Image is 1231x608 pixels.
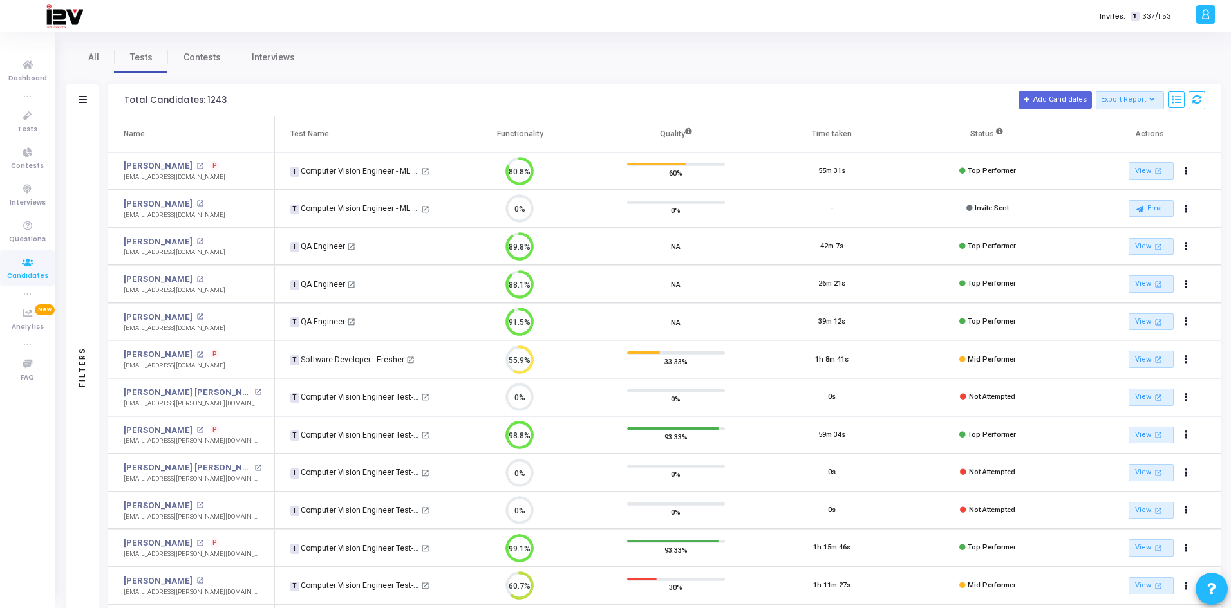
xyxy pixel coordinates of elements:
[1177,577,1195,595] button: Actions
[290,429,418,441] div: Computer Vision Engineer Test- [PERSON_NAME][GEOGRAPHIC_DATA]
[124,549,261,559] div: [EMAIL_ADDRESS][PERSON_NAME][DOMAIN_NAME]
[968,242,1016,250] span: Top Performer
[290,203,418,214] div: Computer Vision Engineer - ML (2)
[196,313,203,320] mat-icon: open_in_new
[347,243,355,251] mat-icon: open_in_new
[1153,317,1164,327] mat-icon: open_in_new
[1177,351,1195,369] button: Actions
[124,95,227,106] div: Total Candidates: 1243
[10,198,46,208] span: Interviews
[1177,501,1195,519] button: Actions
[669,166,682,179] span: 60%
[820,241,843,252] div: 42m 7s
[124,127,145,141] div: Name
[124,235,193,248] a: [PERSON_NAME]
[196,163,203,170] mat-icon: open_in_new
[1153,467,1164,478] mat-icon: open_in_new
[290,167,299,177] span: T
[671,506,681,519] span: 0%
[1129,238,1174,255] a: View
[124,436,261,446] div: [EMAIL_ADDRESS][PERSON_NAME][DOMAIN_NAME]
[290,205,299,215] span: T
[124,399,261,409] div: [EMAIL_ADDRESS][PERSON_NAME][DOMAIN_NAME]
[124,324,225,333] div: [EMAIL_ADDRESS][DOMAIN_NAME]
[975,204,1009,212] span: Invite Sent
[968,279,1016,288] span: Top Performer
[1177,275,1195,293] button: Actions
[12,322,44,333] span: Analytics
[442,116,598,152] th: Functionality
[828,392,836,403] div: 0s
[1153,354,1164,365] mat-icon: open_in_new
[124,424,193,437] a: [PERSON_NAME]
[17,124,37,135] span: Tests
[196,427,203,434] mat-icon: open_in_new
[124,499,193,512] a: [PERSON_NAME]
[813,542,850,553] div: 1h 15m 46s
[290,468,299,479] span: T
[421,167,429,176] mat-icon: open_in_new
[1142,11,1171,22] span: 337/1153
[968,167,1016,175] span: Top Performer
[421,506,429,515] mat-icon: open_in_new
[818,166,845,177] div: 55m 31s
[1153,580,1164,591] mat-icon: open_in_new
[124,273,193,286] a: [PERSON_NAME]
[1129,577,1174,594] a: View
[671,240,681,253] span: NA
[1177,464,1195,482] button: Actions
[196,502,203,509] mat-icon: open_in_new
[290,354,404,365] div: Software Developer - Fresher
[290,391,418,403] div: Computer Vision Engineer Test- [PERSON_NAME][GEOGRAPHIC_DATA]
[124,286,225,295] div: [EMAIL_ADDRESS][DOMAIN_NAME]
[124,587,261,597] div: [EMAIL_ADDRESS][PERSON_NAME][DOMAIN_NAME]
[196,540,203,547] mat-icon: open_in_new
[1177,200,1195,218] button: Actions
[290,504,418,516] div: Computer Vision Engineer Test- [PERSON_NAME][GEOGRAPHIC_DATA]
[196,200,203,207] mat-icon: open_in_new
[1096,91,1165,109] button: Export Report
[290,466,418,478] div: Computer Vision Engineer Test- [PERSON_NAME][GEOGRAPHIC_DATA]
[598,116,754,152] th: Quality
[1100,11,1125,22] label: Invites:
[124,461,251,474] a: [PERSON_NAME] [PERSON_NAME]
[290,582,299,592] span: T
[1177,426,1195,444] button: Actions
[196,577,203,584] mat-icon: open_in_new
[818,279,845,290] div: 26m 21s
[275,116,442,152] th: Test Name
[1019,91,1092,108] button: Add Candidates
[1177,389,1195,407] button: Actions
[1129,200,1174,217] button: Email
[1129,313,1174,331] a: View
[124,348,193,361] a: [PERSON_NAME]
[124,386,251,399] a: [PERSON_NAME] [PERSON_NAME]
[347,281,355,289] mat-icon: open_in_new
[254,465,261,472] mat-icon: open_in_new
[664,355,688,367] span: 33.33%
[290,542,418,554] div: Computer Vision Engineer Test- [PERSON_NAME][GEOGRAPHIC_DATA]
[290,241,345,252] div: QA Engineer
[290,430,299,441] span: T
[421,469,429,477] mat-icon: open_in_new
[9,234,46,245] span: Questions
[124,575,193,587] a: [PERSON_NAME]
[812,127,852,141] div: Time taken
[347,318,355,326] mat-icon: open_in_new
[969,392,1015,401] span: Not Attempted
[124,512,261,522] div: [EMAIL_ADDRESS][PERSON_NAME][DOMAIN_NAME]
[290,242,299,252] span: T
[290,280,299,290] span: T
[130,51,153,64] span: Tests
[421,393,429,401] mat-icon: open_in_new
[828,467,836,478] div: 0s
[1153,392,1164,403] mat-icon: open_in_new
[421,205,429,214] mat-icon: open_in_new
[1153,505,1164,516] mat-icon: open_in_new
[212,538,217,548] span: P
[818,430,845,441] div: 59m 34s
[968,430,1016,439] span: Top Performer
[290,279,345,290] div: QA Engineer
[1131,12,1139,21] span: T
